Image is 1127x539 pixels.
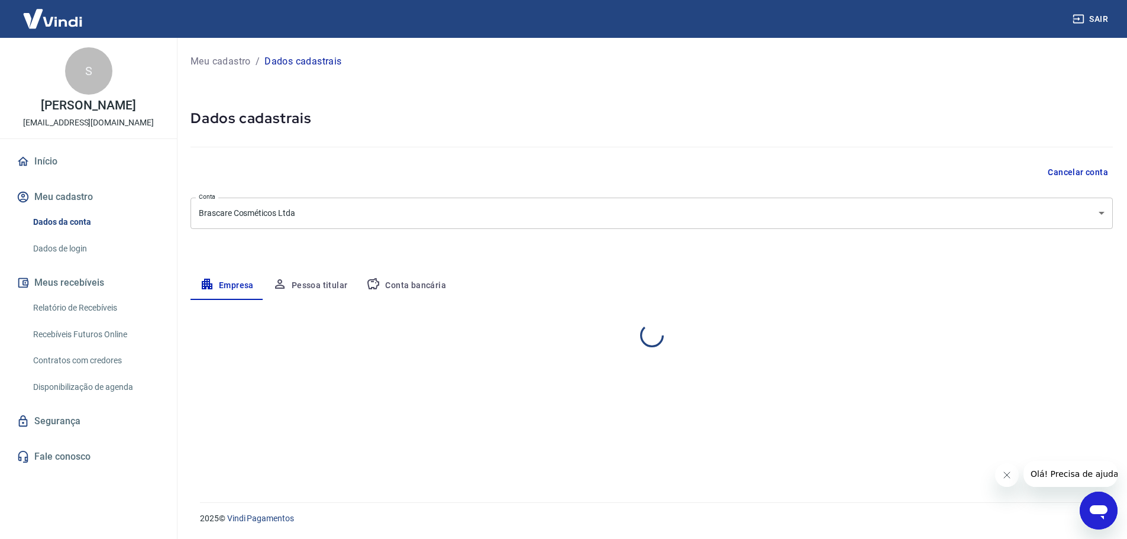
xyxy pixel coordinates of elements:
h5: Dados cadastrais [190,109,1113,128]
p: / [256,54,260,69]
button: Meu cadastro [14,184,163,210]
a: Disponibilização de agenda [28,375,163,399]
label: Conta [199,192,215,201]
p: [EMAIL_ADDRESS][DOMAIN_NAME] [23,117,154,129]
a: Início [14,149,163,175]
iframe: Botão para abrir a janela de mensagens [1080,492,1118,530]
iframe: Fechar mensagem [995,463,1019,487]
a: Relatório de Recebíveis [28,296,163,320]
a: Vindi Pagamentos [227,514,294,523]
p: 2025 © [200,512,1099,525]
a: Meu cadastro [190,54,251,69]
div: Brascare Cosméticos Ltda [190,198,1113,229]
button: Meus recebíveis [14,270,163,296]
button: Empresa [190,272,263,300]
span: Olá! Precisa de ajuda? [7,8,99,18]
iframe: Mensagem da empresa [1023,461,1118,487]
p: Dados cadastrais [264,54,341,69]
a: Recebíveis Futuros Online [28,322,163,347]
button: Pessoa titular [263,272,357,300]
p: [PERSON_NAME] [41,99,135,112]
a: Segurança [14,408,163,434]
a: Contratos com credores [28,348,163,373]
a: Fale conosco [14,444,163,470]
button: Sair [1070,8,1113,30]
button: Conta bancária [357,272,456,300]
div: S [65,47,112,95]
img: Vindi [14,1,91,37]
button: Cancelar conta [1043,162,1113,183]
a: Dados da conta [28,210,163,234]
a: Dados de login [28,237,163,261]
